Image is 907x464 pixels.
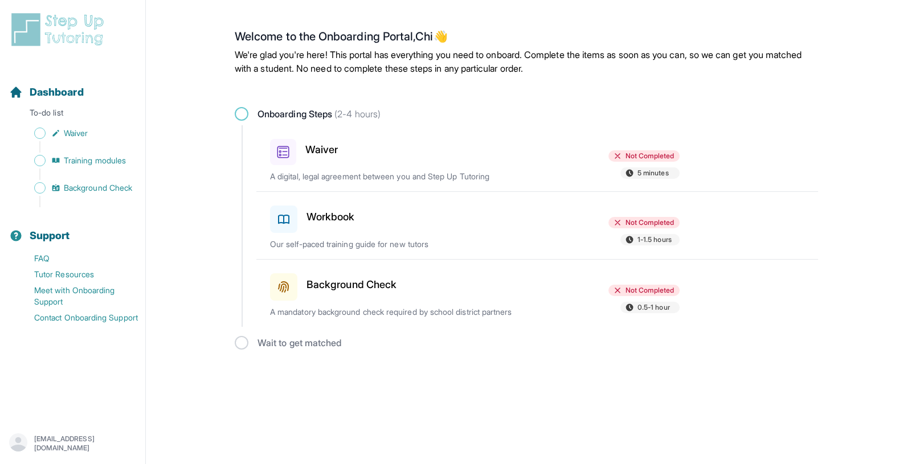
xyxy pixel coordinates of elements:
span: Onboarding Steps [258,107,381,121]
a: Background Check [9,180,145,196]
span: Dashboard [30,84,84,100]
span: Training modules [64,155,126,166]
p: A digital, legal agreement between you and Step Up Tutoring [270,171,537,182]
span: Waiver [64,128,88,139]
a: Waiver [9,125,145,141]
p: A mandatory background check required by school district partners [270,306,537,318]
p: We're glad you're here! This portal has everything you need to onboard. Complete the items as soo... [235,48,818,75]
span: Not Completed [626,286,674,295]
span: Support [30,228,70,244]
span: 0.5-1 hour [638,303,670,312]
h3: Workbook [307,209,355,225]
span: Background Check [64,182,132,194]
a: Dashboard [9,84,84,100]
a: Contact Onboarding Support [9,310,145,326]
p: To-do list [5,107,141,123]
a: Tutor Resources [9,266,145,282]
a: Background CheckNot Completed0.5-1 hourA mandatory background check required by school district p... [256,260,818,327]
span: (2-4 hours) [332,108,381,120]
span: Not Completed [626,218,674,227]
h3: Waiver [305,142,338,158]
p: Our self-paced training guide for new tutors [270,239,537,250]
a: WaiverNot Completed5 minutesA digital, legal agreement between you and Step Up Tutoring [256,125,818,191]
button: Dashboard [5,66,141,105]
button: Support [5,210,141,248]
button: [EMAIL_ADDRESS][DOMAIN_NAME] [9,433,136,454]
h3: Background Check [307,277,397,293]
p: [EMAIL_ADDRESS][DOMAIN_NAME] [34,434,136,453]
h2: Welcome to the Onboarding Portal, Chi 👋 [235,30,818,48]
a: Meet with Onboarding Support [9,282,145,310]
img: logo [9,11,111,48]
a: FAQ [9,251,145,266]
span: Not Completed [626,151,674,161]
a: WorkbookNot Completed1-1.5 hoursOur self-paced training guide for new tutors [256,192,818,259]
a: Training modules [9,153,145,169]
span: 5 minutes [638,169,669,178]
span: 1-1.5 hours [638,235,672,244]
